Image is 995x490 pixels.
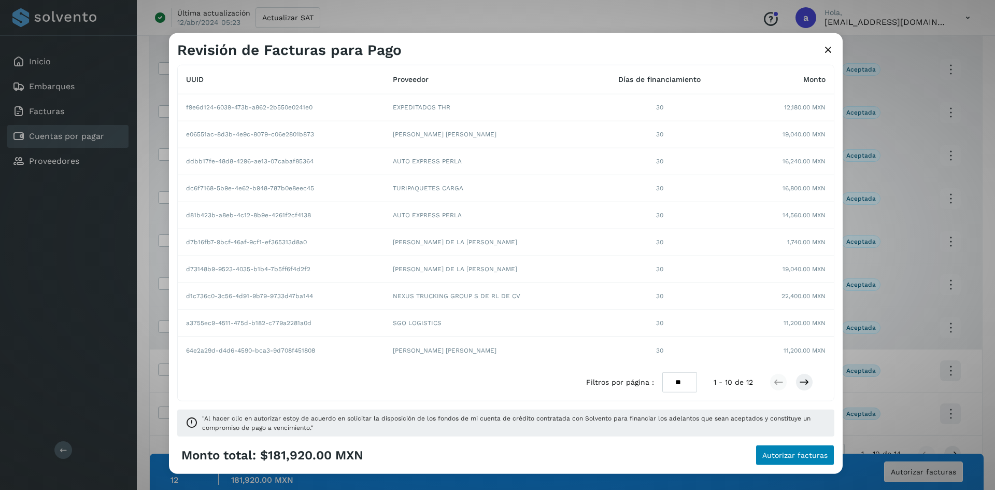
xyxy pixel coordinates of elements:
span: 11,200.00 MXN [784,346,826,355]
td: AUTO EXPRESS PERLA [385,148,589,175]
td: a3755ec9-4511-475d-b182-c779a2281a0d [178,310,385,337]
span: "Al hacer clic en autorizar estoy de acuerdo en solicitar la disposición de los fondos de mi cuen... [202,414,826,432]
td: 30 [589,229,730,256]
td: [PERSON_NAME] DE LA [PERSON_NAME] [385,229,589,256]
td: [PERSON_NAME] [PERSON_NAME] [385,337,589,364]
span: 19,040.00 MXN [783,264,826,274]
td: d81b423b-a8eb-4c12-8b9e-4261f2cf4138 [178,202,385,229]
td: NEXUS TRUCKING GROUP S DE RL DE CV [385,283,589,310]
span: 16,800.00 MXN [783,184,826,193]
td: TURIPAQUETES CARGA [385,175,589,202]
td: 30 [589,148,730,175]
td: d1c736c0-3c56-4d91-9b79-9733d47ba144 [178,283,385,310]
td: 30 [589,256,730,283]
span: 14,560.00 MXN [783,211,826,220]
td: dc6f7168-5b9e-4e62-b948-787b0e8eec45 [178,175,385,202]
td: e06551ac-8d3b-4e9c-8079-c06e2801b873 [178,121,385,148]
td: EXPEDITADOS THR [385,94,589,121]
td: 30 [589,94,730,121]
td: [PERSON_NAME] [PERSON_NAME] [385,121,589,148]
span: 12,180.00 MXN [784,103,826,112]
td: 64e2a29d-d4d6-4590-bca3-9d708f451808 [178,337,385,364]
td: 30 [589,283,730,310]
span: 11,200.00 MXN [784,318,826,328]
td: ddbb17fe-48d8-4296-ae13-07cabaf85364 [178,148,385,175]
td: 30 [589,202,730,229]
td: f9e6d124-6039-473b-a862-2b550e0241e0 [178,94,385,121]
span: Días de financiamiento [618,75,701,83]
span: 1 - 10 de 12 [714,377,753,388]
span: Proveedor [393,75,429,83]
span: Autorizar facturas [762,452,828,459]
td: 30 [589,337,730,364]
span: 19,040.00 MXN [783,130,826,139]
td: d73148b9-9523-4035-b1b4-7b5ff6f4d2f2 [178,256,385,283]
button: Autorizar facturas [756,445,834,466]
td: AUTO EXPRESS PERLA [385,202,589,229]
td: 30 [589,310,730,337]
span: Monto [803,75,826,83]
td: SGO LOGISTICS [385,310,589,337]
span: $181,920.00 MXN [260,447,363,463]
td: 30 [589,175,730,202]
span: Filtros por página : [586,377,654,388]
td: d7b16fb7-9bcf-46af-9cf1-ef365313d8a0 [178,229,385,256]
span: 1,740.00 MXN [787,237,826,247]
td: [PERSON_NAME] DE LA [PERSON_NAME] [385,256,589,283]
span: UUID [186,75,204,83]
h3: Revisión de Facturas para Pago [177,41,402,59]
span: Monto total: [181,447,256,463]
td: 30 [589,121,730,148]
span: 16,240.00 MXN [783,157,826,166]
span: 22,400.00 MXN [781,291,826,301]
